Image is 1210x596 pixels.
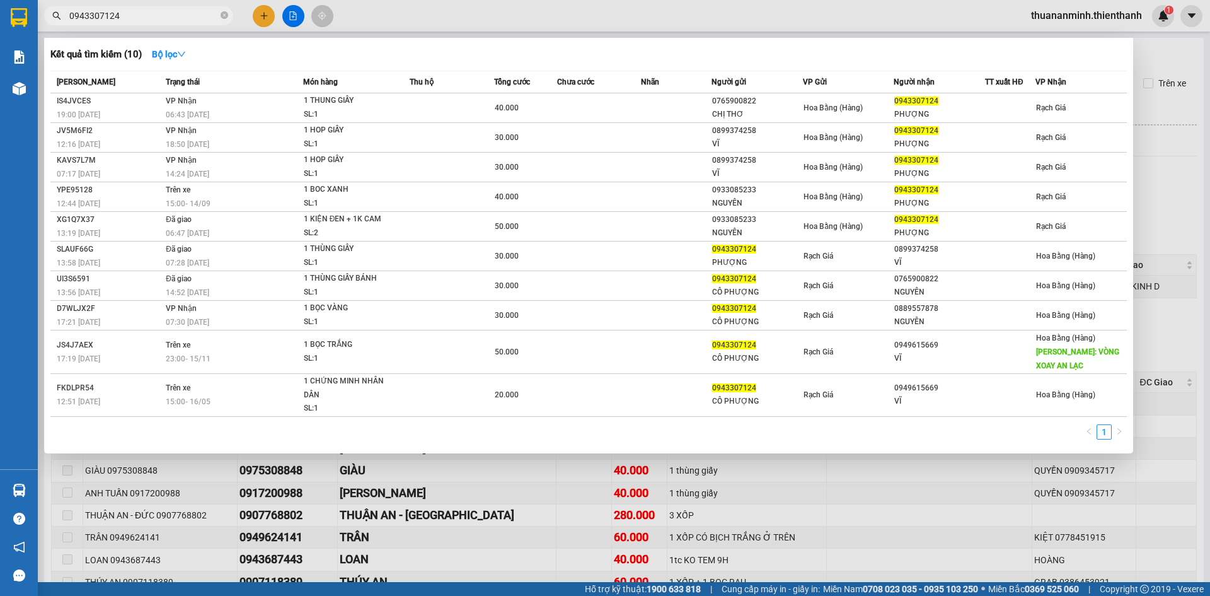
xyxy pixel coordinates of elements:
div: SL: 1 [304,286,398,300]
div: PHƯỢNG [894,167,984,180]
li: Previous Page [1081,424,1097,440]
div: 0765900822 [712,95,802,108]
span: 0943307124 [712,383,756,392]
span: 13:56 [DATE] [57,288,100,297]
div: JS4J7AEX [57,339,162,352]
span: 18:50 [DATE] [166,140,209,149]
div: 0933085233 [712,184,802,197]
div: NGUYÊN [894,286,984,299]
span: VP Gửi [803,78,827,86]
div: 1 CHỨNG MINH NHÂN DÂN [304,375,398,402]
div: CÔ PHƯỢNG [712,352,802,365]
span: close-circle [221,11,228,19]
div: 0899374258 [712,124,802,137]
div: 1 HOP GIẤY [304,124,398,137]
span: TT xuất HĐ [985,78,1023,86]
li: Next Page [1112,424,1127,440]
div: D7WLJX2F [57,302,162,315]
div: YPE95128 [57,184,162,197]
span: Rạch Giá [804,348,833,356]
span: 50.000 [495,222,519,231]
div: IS4JVCES [57,95,162,108]
span: Hoa Bằng (Hàng) [804,192,863,201]
span: Trên xe [166,341,190,349]
span: Trên xe [166,383,190,392]
span: message [13,570,25,581]
span: 0943307124 [712,245,756,254]
div: NGUYÊN [712,226,802,240]
span: Hoa Bằng (Hàng) [804,103,863,112]
div: KAVS7L7M [57,154,162,167]
span: VP Nhận [166,304,197,313]
span: 07:17 [DATE] [57,170,100,178]
span: 0943307124 [894,96,938,105]
div: FKDLPR54 [57,382,162,395]
span: 30.000 [495,281,519,290]
div: 1 THÙNG GIẤY BÁNH [304,272,398,286]
span: Chưa cước [557,78,594,86]
div: VĨ [894,352,984,365]
span: Nhãn [641,78,659,86]
span: 12:44 [DATE] [57,199,100,208]
span: VP Nhận [1035,78,1066,86]
span: 07:28 [DATE] [166,259,209,267]
span: 12:51 [DATE] [57,397,100,406]
span: Tổng cước [494,78,530,86]
div: PHƯỢNG [894,197,984,210]
span: [PERSON_NAME]: VÒNG XOAY AN LẠC [1036,348,1119,370]
div: SL: 1 [304,315,398,329]
span: Rạch Giá [804,390,833,399]
button: Bộ lọcdown [142,44,196,64]
span: Rạch Giá [804,281,833,290]
span: search [52,11,61,20]
img: logo-vxr [11,8,27,27]
span: 14:52 [DATE] [166,288,209,297]
span: 15:00 - 16/05 [166,397,210,406]
div: SLAUF66G [57,243,162,256]
div: 1 THÙNG GIẤY [304,242,398,256]
span: notification [13,541,25,553]
span: Thu hộ [410,78,434,86]
span: 06:47 [DATE] [166,229,209,238]
div: 1 THUNG GIẤY [304,94,398,108]
div: JV5M6FI2 [57,124,162,137]
div: 1 KIỆN ĐEN + 1K CAM [304,213,398,226]
img: solution-icon [13,50,26,64]
span: Hoa Bằng (Hàng) [1036,252,1095,260]
span: 0943307124 [894,156,938,165]
div: 1 BOC XANH [304,183,398,197]
span: left [1085,428,1093,435]
input: Tìm tên, số ĐT hoặc mã đơn [69,9,218,23]
div: XG1Q7X37 [57,213,162,226]
div: VĨ [712,137,802,151]
span: 0943307124 [712,274,756,283]
span: Hoa Bằng (Hàng) [1036,281,1095,290]
div: SL: 1 [304,256,398,270]
div: SL: 1 [304,352,398,366]
span: down [177,50,186,59]
div: SL: 1 [304,197,398,211]
div: 0949615669 [894,382,984,395]
img: warehouse-icon [13,82,26,95]
span: 17:21 [DATE] [57,318,100,327]
div: 1 BỌC VÀNG [304,301,398,315]
a: 1 [1097,425,1111,439]
div: VĨ [894,395,984,408]
button: left [1081,424,1097,440]
span: Hoa Bằng (Hàng) [1036,390,1095,399]
span: VP Nhận [166,96,197,105]
div: PHƯỢNG [894,226,984,240]
span: Trạng thái [166,78,200,86]
span: VP Nhận [166,156,197,165]
div: SL: 1 [304,402,398,416]
div: VĨ [894,256,984,269]
span: 06:43 [DATE] [166,110,209,119]
div: PHƯỢNG [894,108,984,121]
div: SL: 1 [304,137,398,151]
span: Rạch Giá [1036,222,1066,231]
div: CÔ PHƯỢNG [712,315,802,329]
span: Hoa Bằng (Hàng) [804,163,863,172]
span: Đã giao [166,245,192,254]
span: 0943307124 [712,341,756,349]
button: right [1112,424,1127,440]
